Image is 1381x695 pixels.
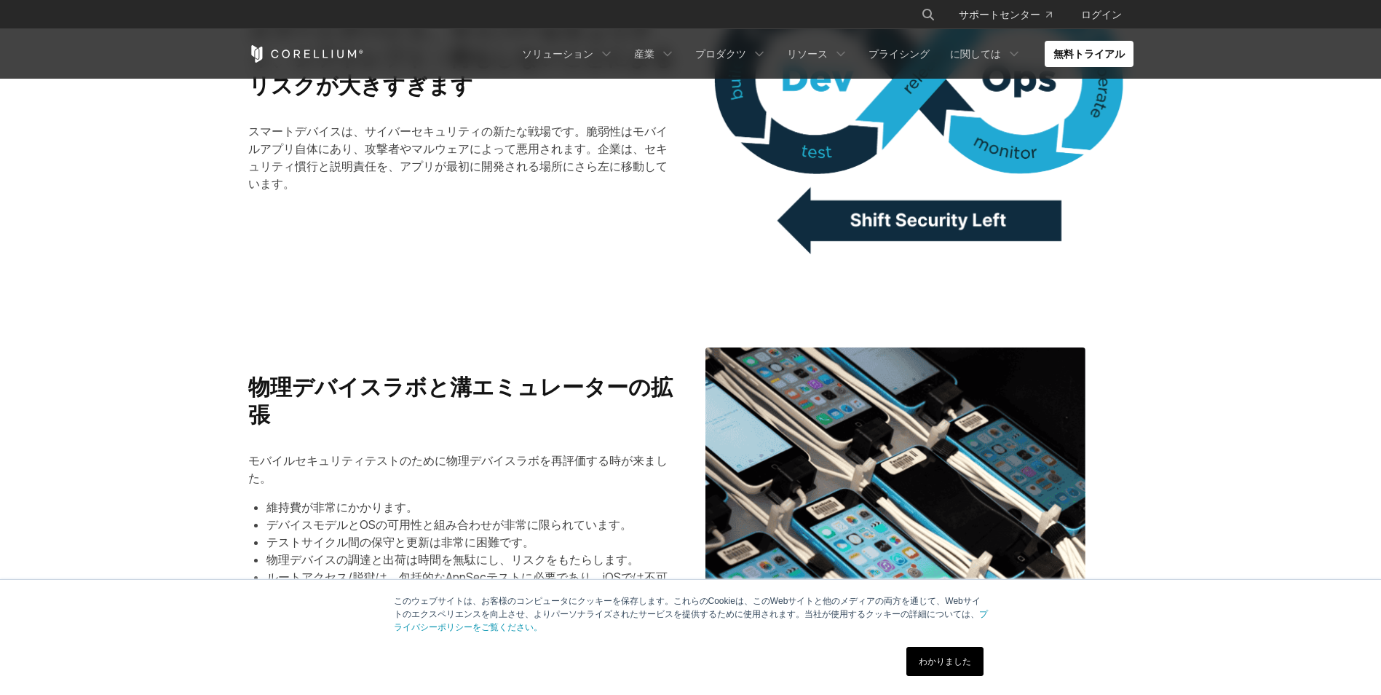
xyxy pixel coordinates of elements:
font: リソース [787,47,828,61]
h3: 物理デバイスラボと溝エミュレーターの拡張 [248,374,676,428]
a: ログイン [1069,1,1133,28]
li: デバイスモデルとOSの可用性と組み合わせが非常に限られています。 [266,516,676,533]
a: 無料トライアル [1045,41,1133,67]
a: プライバシーポリシーをご覧ください。 [394,609,988,632]
p: スマートデバイスは、サイバーセキュリティの新たな戦場です。脆弱性はモバイルアプリ自体にあり、攻撃者やマルウェアによって悪用されます。企業は、セキュリティ慣行と説明責任を、アプリが最初に開発される... [248,122,676,192]
li: テストサイクル間の保守と更新は非常に困難です。 [266,533,676,551]
font: ソリューション [522,47,593,61]
font: に関しては [950,47,1001,61]
div: ナビゲーションメニュー [903,1,1133,28]
p: モバイルセキュリティテストのために物理デバイスラボを再評価する時が来ました。 [248,452,676,487]
li: ルートアクセス/脱獄は、包括的なAppSecテストに必要であり、iOSでは不可能または非常に複雑です。 [266,568,676,603]
div: ナビゲーションメニュー [513,41,1133,67]
p: このウェブサイトは、お客様のコンピュータにクッキーを保存します。これらのCookieは、このWebサイトと他のメディアの両方を通じて、Webサイトのエクスペリエンスを向上させ、よりパーソナライズ... [394,594,988,634]
li: 維持費が非常にかかります。 [266,498,676,516]
font: プロダクツ [695,47,746,61]
a: わかりました [906,647,984,676]
a: コレリウム ホーム [248,45,364,63]
font: サポートセンター [959,7,1040,22]
font: 産業 [634,47,654,61]
a: プライシング [860,41,938,67]
li: 物理デバイスの調達と出荷は時間を無駄にし、リスクをもたらします。 [266,551,676,568]
button: 捜索 [915,1,941,28]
